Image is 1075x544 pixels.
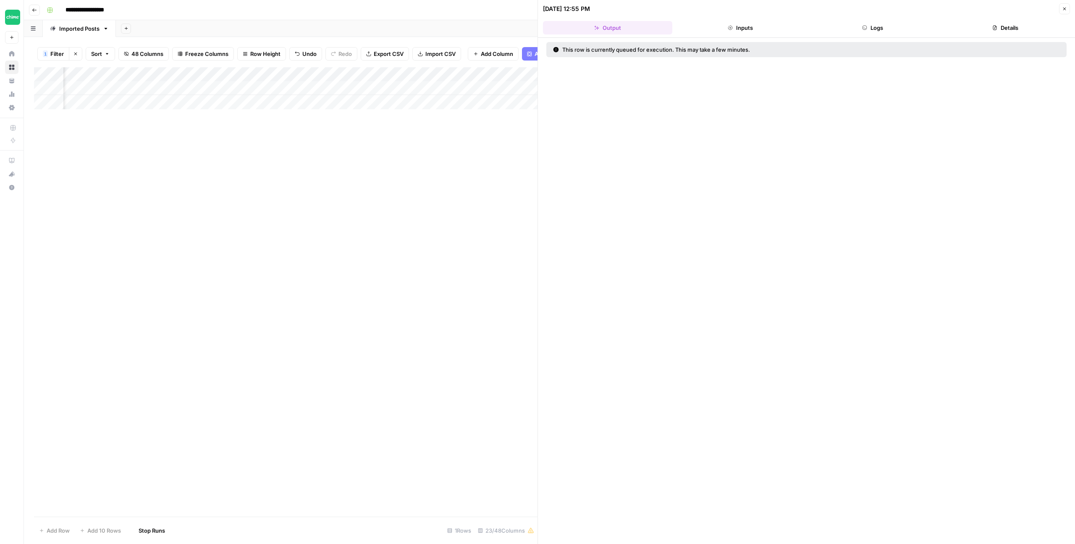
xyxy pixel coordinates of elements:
[412,47,461,61] button: Import CSV
[34,524,75,537] button: Add Row
[139,526,165,535] span: Stop Runs
[87,526,121,535] span: Add 10 Rows
[941,21,1070,34] button: Details
[44,50,47,57] span: 1
[75,524,126,537] button: Add 10 Rows
[50,50,64,58] span: Filter
[185,50,228,58] span: Freeze Columns
[5,10,20,25] img: Chime Logo
[86,47,115,61] button: Sort
[374,50,404,58] span: Export CSV
[543,21,672,34] button: Output
[481,50,513,58] span: Add Column
[444,524,475,537] div: 1 Rows
[543,5,590,13] div: [DATE] 12:55 PM
[131,50,163,58] span: 48 Columns
[59,24,100,33] div: Imported Posts
[5,154,18,167] a: AirOps Academy
[37,47,69,61] button: 1Filter
[5,61,18,74] a: Browse
[325,47,357,61] button: Redo
[468,47,519,61] button: Add Column
[553,45,905,54] div: This row is currently queued for execution. This may take a few minutes.
[338,50,352,58] span: Redo
[237,47,286,61] button: Row Height
[118,47,169,61] button: 48 Columns
[5,181,18,194] button: Help + Support
[47,526,70,535] span: Add Row
[302,50,317,58] span: Undo
[425,50,456,58] span: Import CSV
[43,20,116,37] a: Imported Posts
[126,524,170,537] button: Stop Runs
[5,74,18,87] a: Your Data
[522,47,585,61] button: Add Power Agent
[250,50,281,58] span: Row Height
[5,168,18,180] div: What's new?
[43,50,48,57] div: 1
[5,7,18,28] button: Workspace: Chime
[475,524,537,537] div: 23/48 Columns
[361,47,409,61] button: Export CSV
[5,87,18,101] a: Usage
[172,47,234,61] button: Freeze Columns
[808,21,938,34] button: Logs
[676,21,805,34] button: Inputs
[91,50,102,58] span: Sort
[289,47,322,61] button: Undo
[5,167,18,181] button: What's new?
[5,101,18,114] a: Settings
[5,47,18,61] a: Home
